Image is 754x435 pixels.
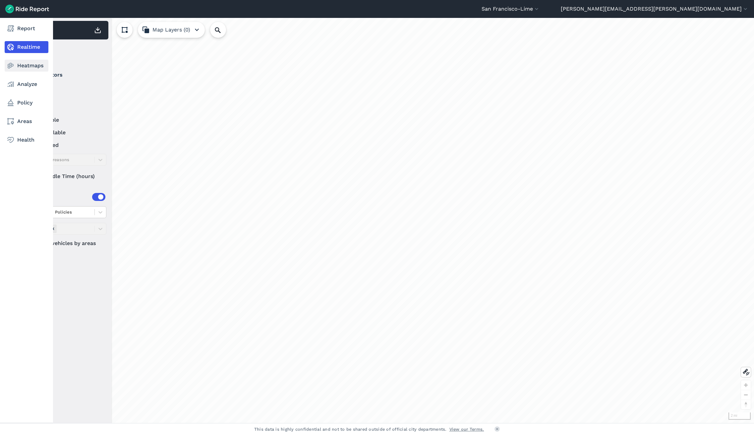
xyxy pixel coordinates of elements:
[561,5,749,13] button: [PERSON_NAME][EMAIL_ADDRESS][PERSON_NAME][DOMAIN_NAME]
[482,5,540,13] button: San Francisco-Lime
[27,116,106,124] label: available
[36,193,105,201] div: Areas
[210,22,237,38] input: Search Location or Vehicles
[5,78,48,90] a: Analyze
[27,84,106,92] label: Lime
[5,60,48,72] a: Heatmaps
[21,18,754,423] div: loading
[5,5,49,13] img: Ride Report
[27,170,106,182] div: Idle Time (hours)
[5,134,48,146] a: Health
[24,42,108,63] div: Filter
[138,22,205,38] button: Map Layers (0)
[27,129,106,137] label: unavailable
[27,188,105,206] summary: Areas
[27,66,105,84] summary: Operators
[27,239,106,247] label: Filter vehicles by areas
[27,141,106,149] label: reserved
[27,97,105,116] summary: Status
[449,426,484,432] a: View our Terms.
[5,115,48,127] a: Areas
[5,41,48,53] a: Realtime
[5,97,48,109] a: Policy
[5,23,48,34] a: Report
